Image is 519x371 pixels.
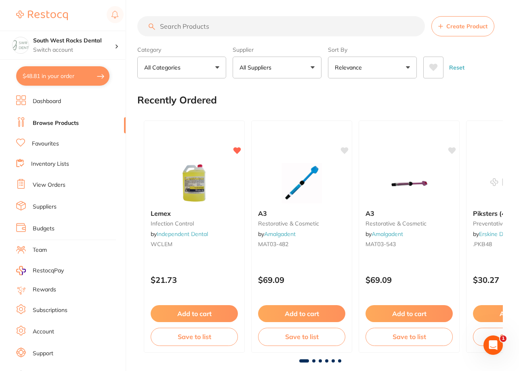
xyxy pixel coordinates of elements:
a: Support [33,350,53,358]
a: Amalgadent [264,230,296,238]
button: Save to list [151,328,238,346]
iframe: Intercom live chat [483,335,503,355]
button: $48.81 in your order [16,66,109,86]
a: Account [33,328,54,336]
a: Dashboard [33,97,61,105]
b: A3 [258,210,345,217]
h4: South West Rocks Dental [33,37,115,45]
b: A3 [366,210,453,217]
button: Create Product [431,16,494,36]
img: RestocqPay [16,266,26,275]
label: Category [137,46,226,53]
small: restorative & cosmetic [258,220,345,227]
label: Sort By [328,46,417,53]
small: MAT03-482 [258,241,345,247]
b: Lemex [151,210,238,217]
a: Team [33,246,47,254]
a: Favourites [32,140,59,148]
span: 1 [500,335,506,342]
a: Restocq Logo [16,6,68,25]
small: MAT03-543 [366,241,453,247]
img: South West Rocks Dental [13,37,29,53]
a: Budgets [33,225,55,233]
p: Switch account [33,46,115,54]
p: All Suppliers [240,63,275,72]
span: by [258,230,296,238]
p: All Categories [144,63,184,72]
button: All Suppliers [233,57,321,78]
button: Add to cart [366,305,453,322]
span: Create Product [446,23,487,30]
a: Rewards [33,286,56,294]
small: infection control [151,220,238,227]
button: All Categories [137,57,226,78]
p: $69.09 [366,275,453,285]
img: Restocq Logo [16,11,68,20]
a: RestocqPay [16,266,64,275]
a: Amalgadent [372,230,403,238]
small: restorative & cosmetic [366,220,453,227]
button: Add to cart [258,305,345,322]
p: $21.73 [151,275,238,285]
p: $69.09 [258,275,345,285]
img: Lemex [168,163,221,203]
input: Search Products [137,16,425,36]
button: Save to list [366,328,453,346]
a: Browse Products [33,119,79,127]
img: A3 [275,163,328,203]
span: by [366,230,403,238]
button: Save to list [258,328,345,346]
small: WCLEM [151,241,238,247]
a: Inventory Lists [31,160,69,168]
a: Erskine Dental [479,230,516,238]
a: Independent Dental [157,230,208,238]
a: View Orders [33,181,65,189]
span: by [151,230,208,238]
a: Suppliers [33,203,57,211]
label: Supplier [233,46,321,53]
a: Subscriptions [33,306,67,314]
h2: Recently Ordered [137,95,217,106]
button: Add to cart [151,305,238,322]
p: Relevance [335,63,365,72]
img: A3 [383,163,435,203]
button: Reset [447,57,467,78]
button: Relevance [328,57,417,78]
span: RestocqPay [33,267,64,275]
span: by [473,230,516,238]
